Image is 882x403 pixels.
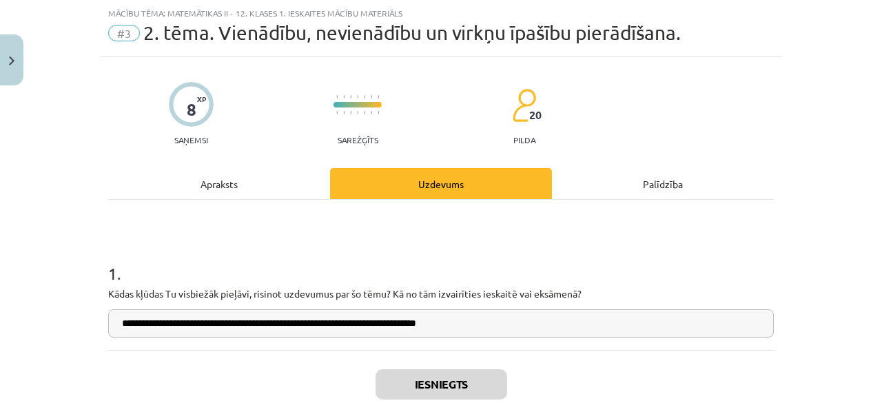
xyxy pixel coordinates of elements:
[529,109,542,121] span: 20
[108,287,774,301] p: Kādas kļūdas Tu visbiežāk pieļāvi, risinot uzdevumus par šo tēmu? Kā no tām izvairīties ieskaitē ...
[343,111,345,114] img: icon-short-line-57e1e144782c952c97e751825c79c345078a6d821885a25fce030b3d8c18986b.svg
[108,240,774,282] h1: 1 .
[371,111,372,114] img: icon-short-line-57e1e144782c952c97e751825c79c345078a6d821885a25fce030b3d8c18986b.svg
[336,95,338,99] img: icon-short-line-57e1e144782c952c97e751825c79c345078a6d821885a25fce030b3d8c18986b.svg
[552,168,774,199] div: Palīdzība
[512,88,536,123] img: students-c634bb4e5e11cddfef0936a35e636f08e4e9abd3cc4e673bd6f9a4125e45ecb1.svg
[364,111,365,114] img: icon-short-line-57e1e144782c952c97e751825c79c345078a6d821885a25fce030b3d8c18986b.svg
[376,369,507,400] button: Iesniegts
[343,95,345,99] img: icon-short-line-57e1e144782c952c97e751825c79c345078a6d821885a25fce030b3d8c18986b.svg
[108,25,140,41] span: #3
[169,135,214,145] p: Saņemsi
[187,100,196,119] div: 8
[108,8,774,18] div: Mācību tēma: Matemātikas ii - 12. klases 1. ieskaites mācību materiāls
[9,56,14,65] img: icon-close-lesson-0947bae3869378f0d4975bcd49f059093ad1ed9edebbc8119c70593378902aed.svg
[143,21,681,44] span: 2. tēma. Vienādību, nevienādību un virkņu īpašību pierādīšana.
[350,111,351,114] img: icon-short-line-57e1e144782c952c97e751825c79c345078a6d821885a25fce030b3d8c18986b.svg
[350,95,351,99] img: icon-short-line-57e1e144782c952c97e751825c79c345078a6d821885a25fce030b3d8c18986b.svg
[371,95,372,99] img: icon-short-line-57e1e144782c952c97e751825c79c345078a6d821885a25fce030b3d8c18986b.svg
[336,111,338,114] img: icon-short-line-57e1e144782c952c97e751825c79c345078a6d821885a25fce030b3d8c18986b.svg
[357,111,358,114] img: icon-short-line-57e1e144782c952c97e751825c79c345078a6d821885a25fce030b3d8c18986b.svg
[364,95,365,99] img: icon-short-line-57e1e144782c952c97e751825c79c345078a6d821885a25fce030b3d8c18986b.svg
[357,95,358,99] img: icon-short-line-57e1e144782c952c97e751825c79c345078a6d821885a25fce030b3d8c18986b.svg
[330,168,552,199] div: Uzdevums
[378,111,379,114] img: icon-short-line-57e1e144782c952c97e751825c79c345078a6d821885a25fce030b3d8c18986b.svg
[378,95,379,99] img: icon-short-line-57e1e144782c952c97e751825c79c345078a6d821885a25fce030b3d8c18986b.svg
[197,95,206,103] span: XP
[108,168,330,199] div: Apraksts
[513,135,535,145] p: pilda
[338,135,378,145] p: Sarežģīts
